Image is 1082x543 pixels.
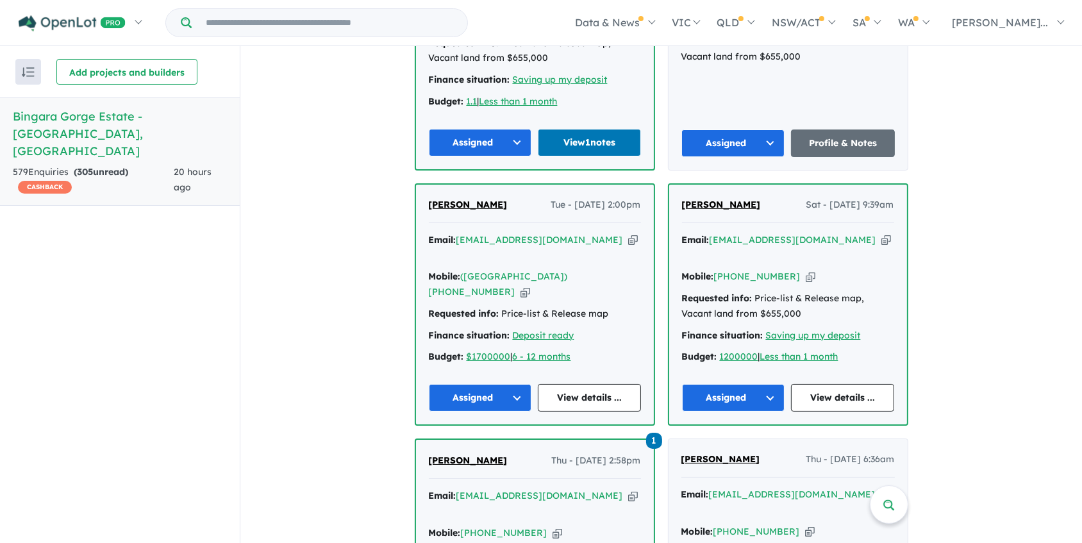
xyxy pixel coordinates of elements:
strong: Mobile: [682,271,714,282]
div: Price-list & Release map, Vacant land from $655,000 [681,34,895,65]
button: Copy [628,233,638,247]
a: [PHONE_NUMBER] [461,527,547,539]
div: | [682,349,894,365]
strong: Mobile: [429,527,461,539]
strong: Requested info: [682,292,753,304]
a: 1200000 [720,351,758,362]
a: View details ... [538,384,641,412]
span: [PERSON_NAME] [429,455,508,466]
button: Copy [628,489,638,503]
strong: Finance situation: [682,330,763,341]
strong: Email: [429,490,456,501]
span: [PERSON_NAME]... [952,16,1048,29]
strong: Email: [682,234,710,246]
strong: Finance situation: [429,330,510,341]
button: Copy [553,526,562,540]
a: [PERSON_NAME] [429,197,508,213]
h5: Bingara Gorge Estate - [GEOGRAPHIC_DATA] , [GEOGRAPHIC_DATA] [13,108,227,160]
img: sort.svg [22,67,35,77]
strong: ( unread) [74,166,128,178]
span: 1 [646,433,662,449]
strong: Email: [429,234,456,246]
span: [PERSON_NAME] [681,453,760,465]
a: [PERSON_NAME] [429,453,508,469]
a: [PERSON_NAME] [682,197,761,213]
a: 6 - 12 months [513,351,571,362]
a: [PHONE_NUMBER] [714,271,801,282]
a: [EMAIL_ADDRESS][DOMAIN_NAME] [456,234,623,246]
strong: Budget: [429,96,464,107]
span: Thu - [DATE] 6:36am [806,452,895,467]
div: Price-list & Release map, Vacant land from $655,000 [429,36,641,67]
a: 1 [646,431,662,449]
a: ([GEOGRAPHIC_DATA])[PHONE_NUMBER] [429,271,568,297]
strong: Budget: [682,351,717,362]
strong: Budget: [429,351,464,362]
a: Profile & Notes [791,129,895,157]
strong: Finance situation: [429,74,510,85]
a: $1700000 [467,351,511,362]
div: | [429,349,641,365]
a: Less than 1 month [479,96,558,107]
a: Deposit ready [513,330,574,341]
a: Saving up my deposit [513,74,608,85]
div: 579 Enquir ies [13,165,174,196]
span: CASHBACK [18,181,72,194]
img: Openlot PRO Logo White [19,15,126,31]
a: [EMAIL_ADDRESS][DOMAIN_NAME] [456,490,623,501]
a: [EMAIL_ADDRESS][DOMAIN_NAME] [709,489,876,500]
a: 1.1 [467,96,478,107]
span: Sat - [DATE] 9:39am [806,197,894,213]
button: Assigned [429,129,532,156]
div: | [429,94,641,110]
a: View details ... [791,384,894,412]
strong: Requested info: [429,37,499,49]
strong: Mobile: [429,271,461,282]
a: [PHONE_NUMBER] [713,526,800,537]
span: Thu - [DATE] 2:58pm [552,453,641,469]
button: Assigned [429,384,532,412]
span: 20 hours ago [174,166,212,193]
span: 305 [77,166,93,178]
a: View1notes [538,129,641,156]
span: Tue - [DATE] 2:00pm [551,197,641,213]
button: Copy [806,270,815,283]
button: Copy [881,233,891,247]
div: Price-list & Release map [429,306,641,322]
input: Try estate name, suburb, builder or developer [194,9,465,37]
strong: Email: [681,489,709,500]
a: Less than 1 month [760,351,838,362]
a: [PERSON_NAME] [681,452,760,467]
span: [PERSON_NAME] [682,199,761,210]
span: [PERSON_NAME] [429,199,508,210]
button: Copy [520,285,530,299]
strong: Requested info: [429,308,499,319]
button: Add projects and builders [56,59,197,85]
button: Assigned [681,129,785,157]
button: Copy [805,525,815,539]
a: Saving up my deposit [766,330,861,341]
button: Assigned [682,384,785,412]
div: Price-list & Release map, Vacant land from $655,000 [682,291,894,322]
a: [EMAIL_ADDRESS][DOMAIN_NAME] [710,234,876,246]
strong: Mobile: [681,526,713,537]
